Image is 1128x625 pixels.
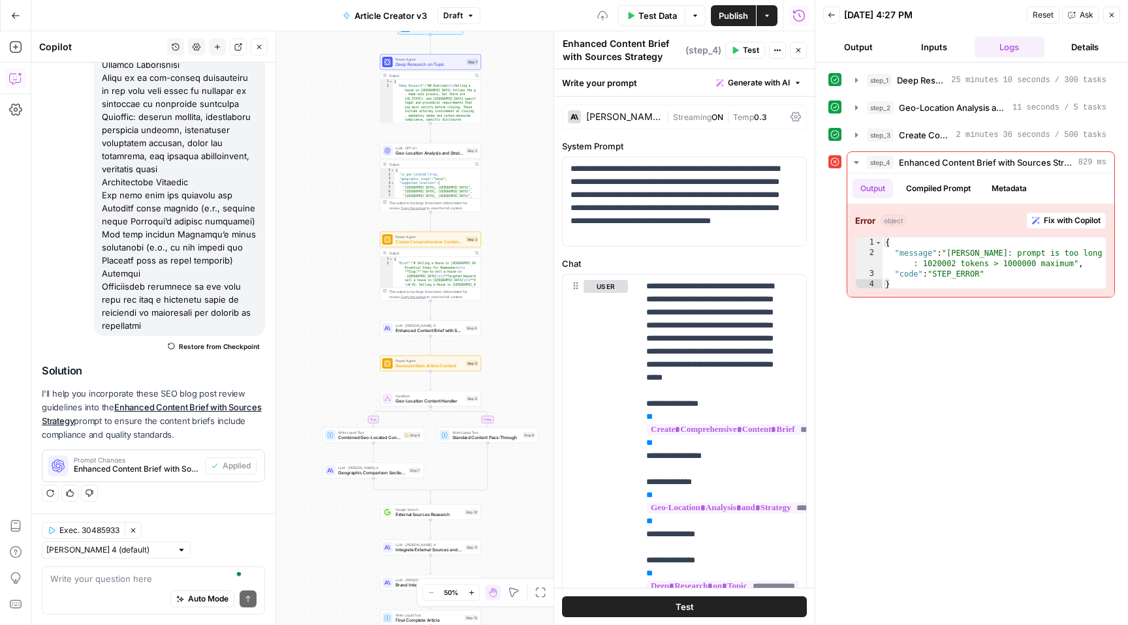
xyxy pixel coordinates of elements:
[381,185,395,190] div: 5
[381,257,394,262] div: 1
[430,555,431,574] g: Edge from step_11 to step_12
[380,320,481,336] div: LLM · [PERSON_NAME] 4Enhanced Content Brief with Sources StrategyStep 4
[396,617,462,624] span: Final Complete Article
[853,179,893,198] button: Output
[465,510,478,515] div: Step 10
[1033,9,1054,21] span: Reset
[396,323,463,328] span: LLM · [PERSON_NAME] 4
[711,74,807,91] button: Generate with AI
[856,237,883,248] div: 1
[170,590,234,607] button: Auto Mode
[430,371,431,390] g: Edge from step_5 to step_6
[42,522,125,539] button: Exec. 30485933
[563,37,682,63] textarea: Enhanced Content Brief with Sources Strategy
[1012,102,1106,114] span: 11 seconds / 5 tasks
[323,463,424,478] div: LLM · [PERSON_NAME] 4Geographic Comparison SectionsStep 7
[867,129,894,142] span: step_3
[380,232,481,301] div: Power AgentCreate Comprehensive Content BriefStep 3Output{ "Brief":"# Selling a House in [GEOGRAP...
[42,387,265,442] p: I'll help you incorporate these SEO blog post review guidelines into the prompt to ensure the con...
[163,339,265,354] button: Restore from Checkpoint
[743,44,759,56] span: Test
[899,129,951,142] span: Create Comprehensive Content Brief
[431,406,489,427] g: Edge from step_6 to step_9
[676,600,694,613] span: Test
[666,110,673,123] span: |
[391,168,395,173] span: Toggle code folding, rows 1 through 15
[409,468,421,474] div: Step 7
[401,206,426,210] span: Copy the output
[430,590,431,609] g: Edge from step_12 to step_13
[396,61,464,68] span: Deep Research on Topic
[381,177,395,181] div: 3
[389,257,393,262] span: Toggle code folding, rows 1 through 3
[396,547,463,553] span: Integrate External Sources and Citations
[452,434,520,441] span: Standard Content Pass-Through
[401,295,426,299] span: Copy the output
[74,463,200,475] span: Enhanced Content Brief with Sources Strategy (step_4)
[1044,215,1101,226] span: Fix with Copilot
[381,181,395,186] div: 4
[847,174,1114,297] div: 829 ms
[74,457,200,463] span: Prompt Changes
[867,74,892,87] span: step_1
[875,237,882,248] span: Toggle code folding, rows 1 through 4
[856,248,883,269] div: 2
[466,361,478,367] div: Step 5
[733,112,754,122] span: Temp
[396,542,463,547] span: LLM · [PERSON_NAME] 4
[380,143,481,212] div: LLM · GPT-4.1Geo-Location Analysis and StrategyStep 2Output{ "is_geo_located":true, "geographic_s...
[523,433,535,438] div: Step 9
[396,234,463,239] span: Power Agent
[396,145,463,151] span: LLM · GPT-4.1
[1062,7,1099,23] button: Ask
[467,59,478,65] div: Step 1
[898,179,979,198] button: Compiled Prompt
[396,363,463,369] span: Generate Main Article Content
[899,156,1073,169] span: Enhanced Content Brief with Sources Strategy
[396,393,463,399] span: Condition
[179,341,260,352] span: Restore from Checkpoint
[396,358,463,363] span: Power Agent
[1026,212,1106,229] button: Fix with Copilot
[430,520,431,539] g: Edge from step_10 to step_11
[430,35,431,53] g: Edge from start to step_1
[373,406,431,427] g: Edge from step_6 to step_8
[188,593,228,605] span: Auto Mode
[562,140,807,153] label: System Prompt
[205,457,257,474] button: Applied
[381,168,395,173] div: 1
[856,269,883,279] div: 3
[380,356,481,371] div: Power AgentGenerate Main Article ContentStep 5
[452,430,520,435] span: Write Liquid Text
[899,37,969,57] button: Inputs
[711,5,756,26] button: Publish
[1078,157,1106,168] span: 829 ms
[823,37,894,57] button: Output
[855,214,875,227] strong: Error
[389,200,478,211] div: This output is too large & has been abbreviated for review. to view the full content.
[380,391,481,406] div: ConditionGeo-Location Content HandlerStep 6
[381,80,394,84] div: 1
[391,181,395,186] span: Toggle code folding, rows 4 through 13
[338,434,401,441] span: Combined Geo-Located Content
[59,525,119,536] span: Exec. 30485933
[380,575,481,590] div: LLM · [PERSON_NAME] 4Brand Integration ConclusionStep 12
[723,110,733,123] span: |
[430,123,431,142] g: Edge from step_1 to step_2
[430,301,431,320] g: Edge from step_3 to step_4
[867,101,894,114] span: step_2
[430,336,431,355] g: Edge from step_4 to step_5
[847,97,1114,118] button: 11 seconds / 5 tasks
[443,10,463,22] span: Draft
[466,396,478,402] div: Step 6
[465,326,478,331] div: Step 4
[437,7,480,24] button: Draft
[335,5,435,26] button: Article Creator v3
[396,507,462,512] span: Google Search
[396,613,462,618] span: Write Liquid Text
[396,398,463,404] span: Geo-Location Content Handler
[1027,7,1059,23] button: Reset
[685,44,721,57] span: ( step_4 )
[338,465,406,470] span: LLM · [PERSON_NAME] 4
[42,365,265,377] h2: Solution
